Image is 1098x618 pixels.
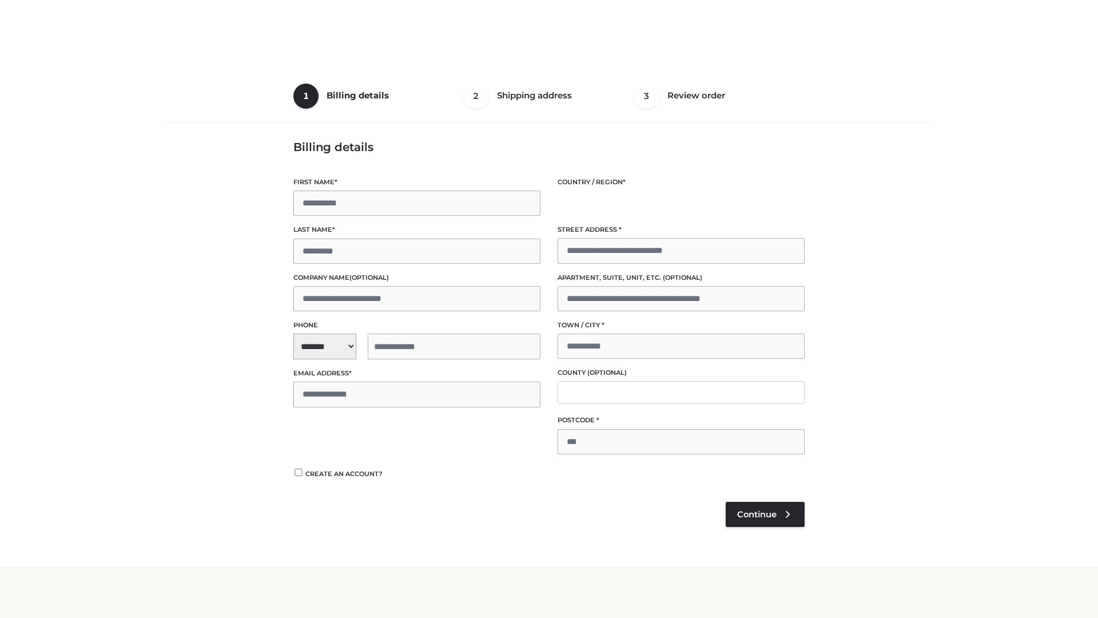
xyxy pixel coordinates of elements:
[663,274,702,282] span: (optional)
[349,274,389,282] span: (optional)
[293,368,540,379] label: Email address
[293,272,540,283] label: Company name
[558,415,805,426] label: Postcode
[587,369,627,377] span: (optional)
[293,140,805,154] h3: Billing details
[558,177,805,188] label: Country / Region
[293,469,304,476] input: Create an account?
[726,502,805,527] a: Continue
[558,320,805,331] label: Town / City
[293,224,540,235] label: Last name
[558,367,805,378] label: County
[558,224,805,235] label: Street address
[558,272,805,283] label: Apartment, suite, unit, etc.
[305,470,383,478] span: Create an account?
[293,320,540,331] label: Phone
[737,509,777,520] span: Continue
[293,177,540,188] label: First name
